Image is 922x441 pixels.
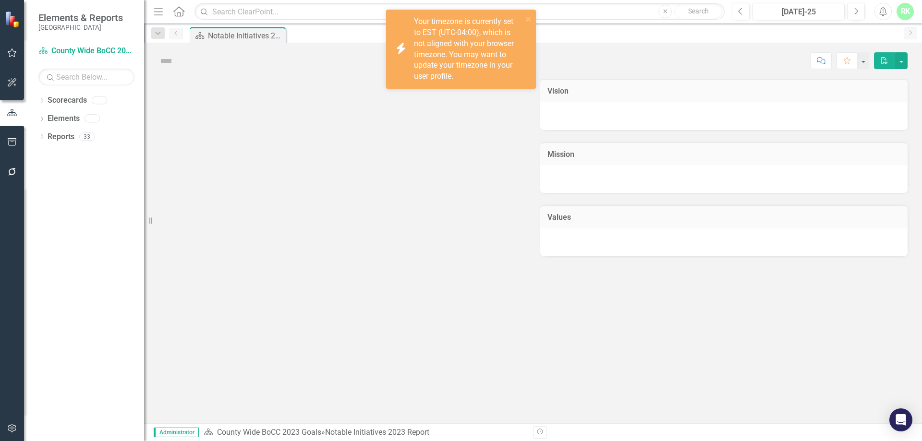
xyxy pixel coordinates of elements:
span: Search [688,7,709,15]
img: Not Defined [158,53,174,69]
h3: Vision [547,87,900,95]
span: Elements & Reports [38,12,123,24]
button: RK [897,3,914,20]
a: County Wide BoCC 2023 Goals [217,428,321,437]
img: ClearPoint Strategy [5,11,22,28]
a: Elements [48,113,80,124]
div: Notable Initiatives 2023 Report [325,428,429,437]
button: close [525,13,532,24]
small: [GEOGRAPHIC_DATA] [38,24,123,31]
button: Search [674,5,722,18]
button: [DATE]-25 [752,3,845,20]
span: Administrator [154,428,199,437]
div: » [204,427,526,438]
a: Scorecards [48,95,87,106]
input: Search Below... [38,69,134,85]
div: 33 [79,132,95,141]
input: Search ClearPoint... [194,3,725,20]
div: [DATE]-25 [756,6,841,18]
a: County Wide BoCC 2023 Goals [38,46,134,57]
div: Your timezone is currently set to EST (UTC-04:00), which is not aligned with your browser timezon... [414,16,522,82]
div: Notable Initiatives 2023 Report [208,30,283,42]
div: Open Intercom Messenger [889,408,912,431]
h3: Values [547,213,900,222]
a: Reports [48,131,74,143]
h3: Mission [547,150,900,159]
